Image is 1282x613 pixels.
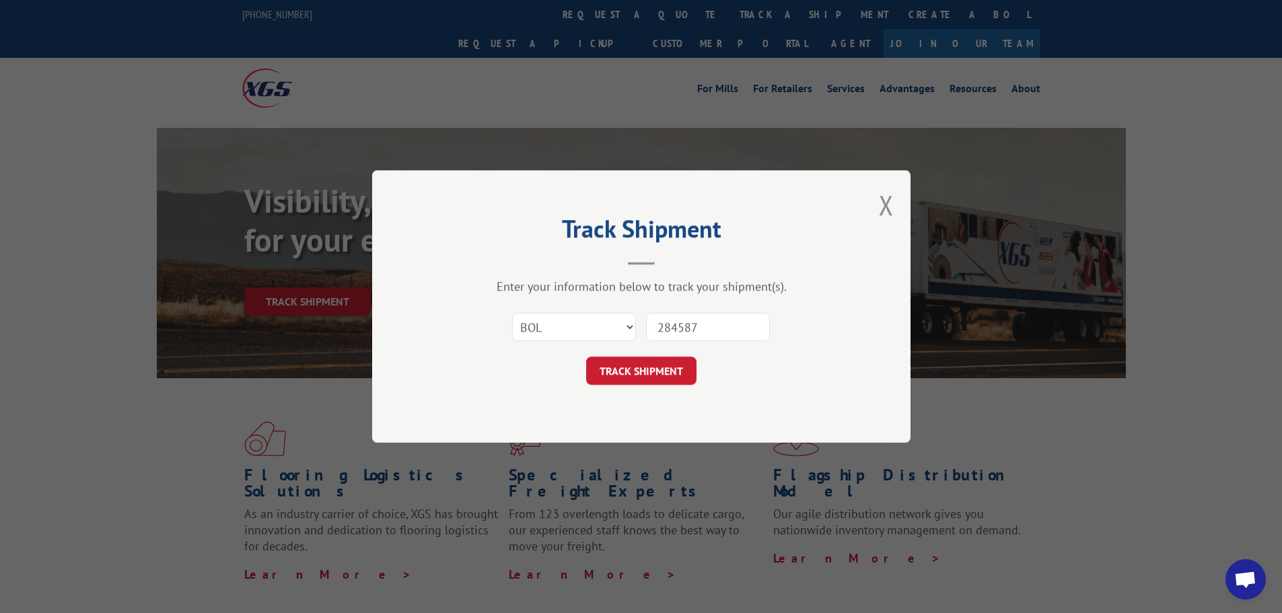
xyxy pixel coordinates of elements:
button: Close modal [879,187,894,223]
div: Enter your information below to track your shipment(s). [439,279,843,294]
h2: Track Shipment [439,219,843,245]
a: Open chat [1225,559,1266,600]
input: Number(s) [646,313,770,341]
button: TRACK SHIPMENT [586,357,697,385]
